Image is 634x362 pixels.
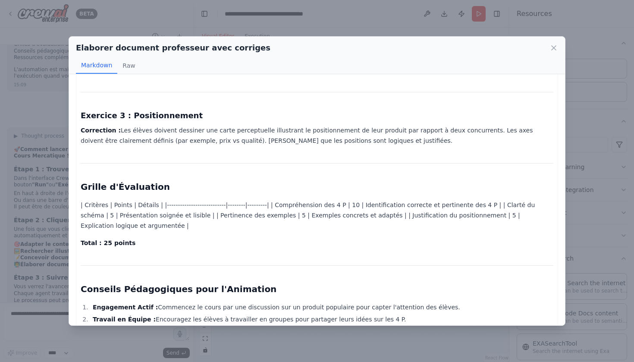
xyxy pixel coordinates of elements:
[76,57,117,74] button: Markdown
[81,127,121,134] strong: Correction :
[81,125,553,146] p: Les élèves doivent dessiner une carte perceptuelle illustrant le positionnement de leur produit p...
[81,200,553,231] p: | Critères | Points | Détails | |---------------------------|--------|---------| | Compréhension ...
[117,57,140,74] button: Raw
[93,304,158,311] strong: Engagement Actif :
[81,181,553,193] h2: Grille d'Évaluation
[90,314,553,324] li: Encouragez les élèves à travailler en groupes pour partager leurs idées sur les 4 P.
[93,316,156,323] strong: Travail en Équipe :
[81,110,553,122] h3: Exercice 3 : Positionnement
[81,239,135,246] strong: Total : 25 points
[76,42,270,54] h2: Elaborer document professeur avec corriges
[81,283,553,295] h2: Conseils Pédagogiques pour l'Animation
[90,302,553,312] li: Commencez le cours par une discussion sur un produit populaire pour capter l'attention des élèves.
